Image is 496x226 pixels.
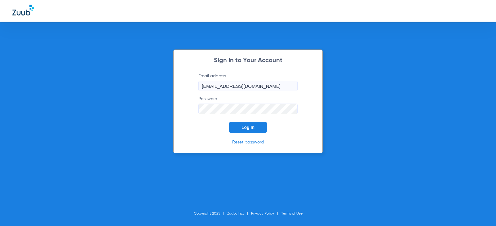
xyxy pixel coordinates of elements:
[251,212,274,215] a: Privacy Policy
[241,125,255,130] span: Log In
[198,73,298,91] label: Email address
[229,122,267,133] button: Log In
[189,58,307,64] h2: Sign In to Your Account
[281,212,303,215] a: Terms of Use
[194,211,227,217] li: Copyright 2025
[227,211,251,217] li: Zuub, Inc.
[198,96,298,114] label: Password
[232,140,264,144] a: Reset password
[12,5,34,15] img: Zuub Logo
[198,81,298,91] input: Email address
[198,104,298,114] input: Password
